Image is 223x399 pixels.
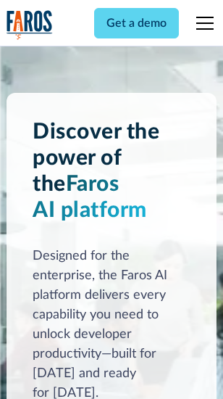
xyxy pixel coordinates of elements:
div: menu [188,6,216,41]
a: Get a demo [94,8,179,38]
h1: Discover the power of the [33,119,190,223]
img: Logo of the analytics and reporting company Faros. [7,10,53,40]
a: home [7,10,53,40]
span: Faros AI platform [33,173,147,221]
